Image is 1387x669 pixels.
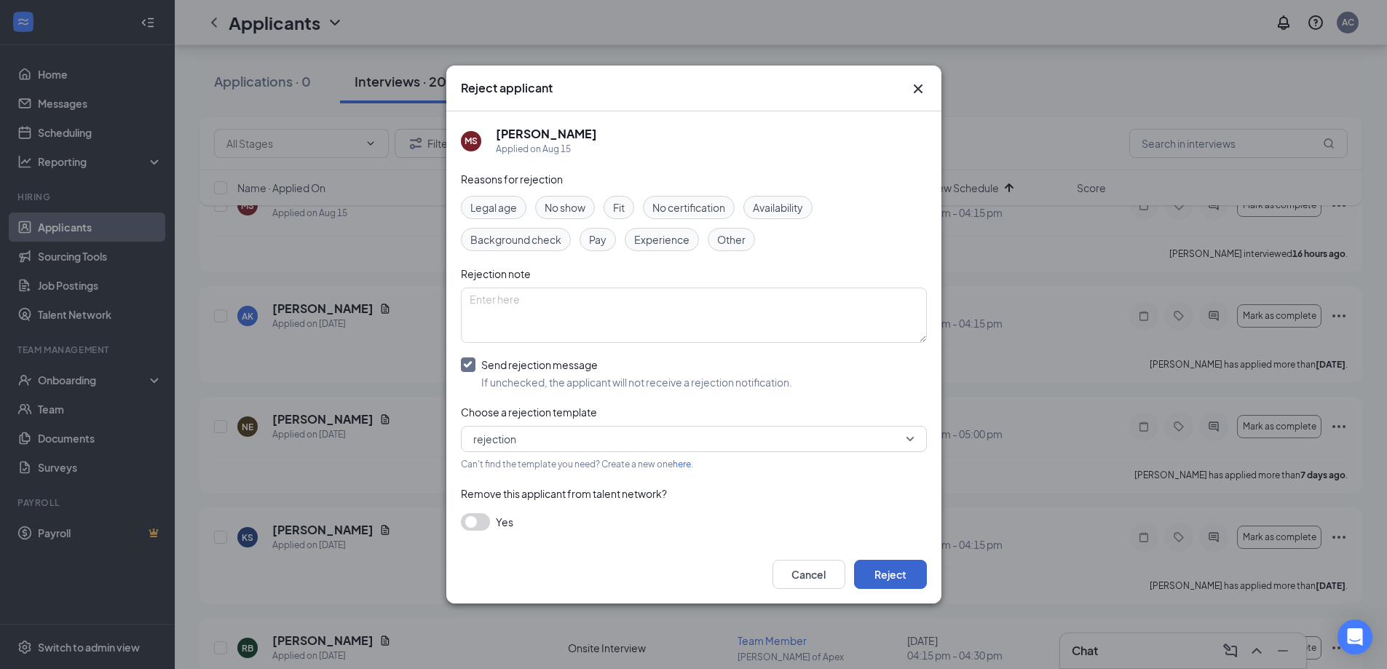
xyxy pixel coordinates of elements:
[461,405,597,419] span: Choose a rejection template
[461,487,667,500] span: Remove this applicant from talent network?
[496,513,513,531] span: Yes
[496,142,597,157] div: Applied on Aug 15
[545,199,585,215] span: No show
[461,459,693,470] span: Can't find the template you need? Create a new one .
[470,231,561,248] span: Background check
[465,135,478,147] div: MS
[473,428,516,450] span: rejection
[461,173,563,186] span: Reasons for rejection
[496,126,597,142] h5: [PERSON_NAME]
[909,80,927,98] button: Close
[753,199,803,215] span: Availability
[461,267,531,280] span: Rejection note
[589,231,606,248] span: Pay
[673,459,691,470] a: here
[613,199,625,215] span: Fit
[909,80,927,98] svg: Cross
[772,560,845,589] button: Cancel
[717,231,746,248] span: Other
[470,199,517,215] span: Legal age
[854,560,927,589] button: Reject
[461,80,553,96] h3: Reject applicant
[1337,619,1372,654] div: Open Intercom Messenger
[634,231,689,248] span: Experience
[652,199,725,215] span: No certification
